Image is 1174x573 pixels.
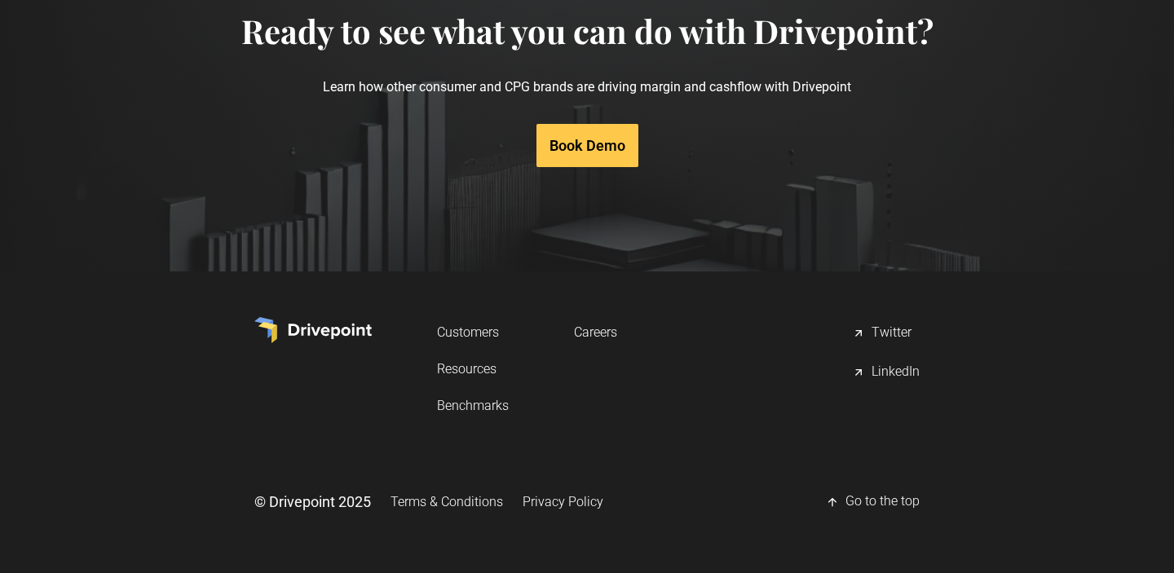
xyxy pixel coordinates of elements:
div: Go to the top [845,492,920,512]
div: LinkedIn [872,363,920,382]
a: Go to the top [826,486,920,518]
a: LinkedIn [852,356,920,389]
a: Terms & Conditions [391,487,503,517]
p: Learn how other consumer and CPG brands are driving margin and cashflow with Drivepoint [241,51,933,123]
a: Customers [437,317,509,347]
div: Twitter [872,324,911,343]
a: Resources [437,354,509,384]
a: Book Demo [536,124,638,167]
a: Careers [574,317,617,347]
h4: Ready to see what you can do with Drivepoint? [241,11,933,51]
a: Privacy Policy [523,487,603,517]
a: Benchmarks [437,390,509,421]
a: Twitter [852,317,920,350]
div: © Drivepoint 2025 [254,491,371,512]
